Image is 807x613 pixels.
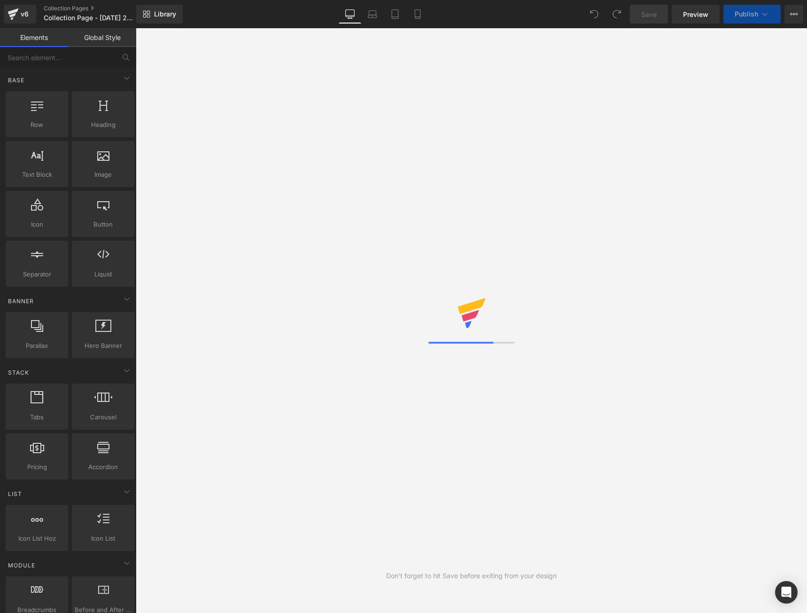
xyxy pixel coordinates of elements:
a: Preview [672,5,720,24]
a: Desktop [339,5,361,24]
span: List [7,489,23,498]
a: Laptop [361,5,384,24]
div: Open Intercom Messenger [775,581,798,604]
span: Module [7,561,36,570]
button: Undo [585,5,604,24]
span: Text Block [8,170,65,180]
a: Global Style [68,28,136,47]
span: Carousel [75,412,132,422]
div: v6 [19,8,31,20]
div: Don't forget to hit Save before exiting from your design [386,571,557,581]
span: Parallax [8,341,65,351]
span: Icon List Hoz [8,534,65,543]
a: Mobile [406,5,429,24]
button: Redo [607,5,626,24]
span: Library [154,10,176,18]
span: Liquid [75,269,132,279]
span: Hero Banner [75,341,132,351]
span: Icon List [75,534,132,543]
span: Pricing [8,462,65,472]
span: Save [641,9,657,19]
span: Row [8,120,65,130]
span: Collection Page - [DATE] 20:20:31 [44,14,134,22]
span: Image [75,170,132,180]
span: Button [75,220,132,229]
span: Separator [8,269,65,279]
span: Icon [8,220,65,229]
span: Base [7,76,25,85]
span: Accordion [75,462,132,472]
a: v6 [4,5,36,24]
button: More [784,5,803,24]
span: Preview [683,9,708,19]
span: Banner [7,297,35,306]
span: Stack [7,368,30,377]
a: New Library [136,5,183,24]
span: Heading [75,120,132,130]
a: Collection Pages [44,5,152,12]
button: Publish [723,5,781,24]
a: Tablet [384,5,406,24]
span: Tabs [8,412,65,422]
span: Publish [735,10,758,18]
